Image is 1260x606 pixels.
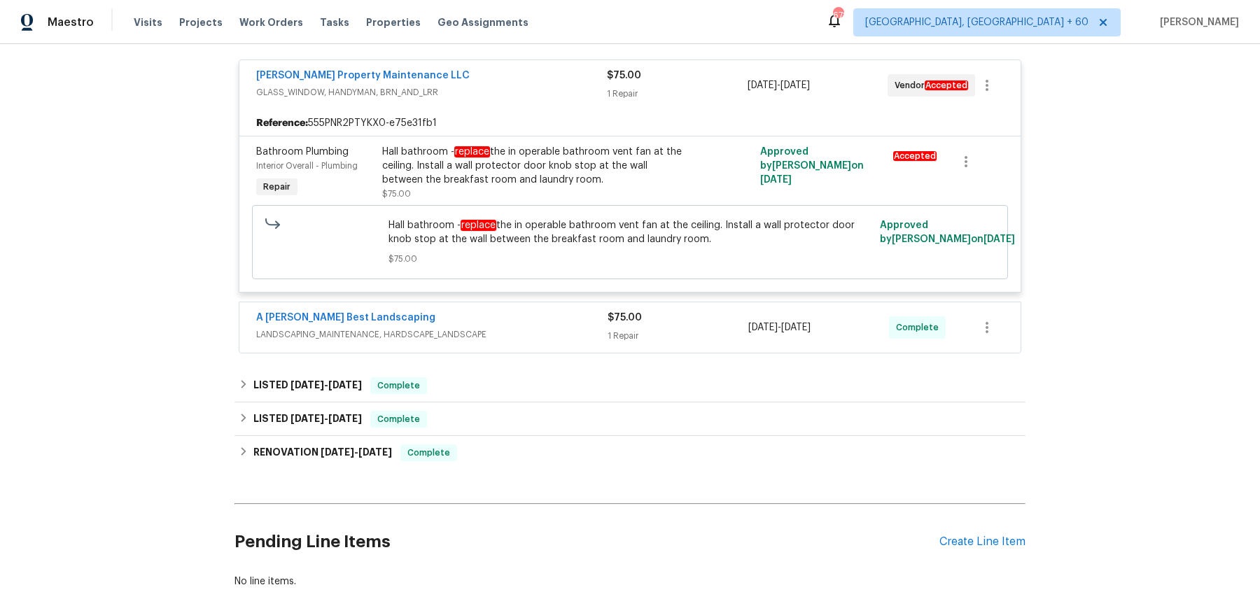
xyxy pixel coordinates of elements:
[607,87,747,101] div: 1 Repair
[290,380,324,390] span: [DATE]
[748,78,810,92] span: -
[382,145,689,187] div: Hall bathroom - the in operable bathroom vent fan at the ceiling. Install a wall protector door k...
[748,320,811,334] span: -
[48,15,94,29] span: Maestro
[608,329,748,343] div: 1 Repair
[134,15,162,29] span: Visits
[258,180,296,194] span: Repair
[896,320,944,334] span: Complete
[402,446,456,460] span: Complete
[328,414,362,423] span: [DATE]
[939,535,1025,549] div: Create Line Item
[461,220,496,231] em: replace
[372,379,426,393] span: Complete
[865,15,1088,29] span: [GEOGRAPHIC_DATA], [GEOGRAPHIC_DATA] + 60
[253,411,362,428] h6: LISTED
[256,85,607,99] span: GLASS_WINDOW, HANDYMAN, BRN_AND_LRR
[256,313,435,323] a: A [PERSON_NAME] Best Landscaping
[253,377,362,394] h6: LISTED
[382,190,411,198] span: $75.00
[760,175,792,185] span: [DATE]
[234,369,1025,402] div: LISTED [DATE]-[DATE]Complete
[239,15,303,29] span: Work Orders
[239,111,1021,136] div: 555PNR2PTYKX0-e75e31fb1
[608,313,642,323] span: $75.00
[321,447,354,457] span: [DATE]
[290,414,362,423] span: -
[607,71,641,80] span: $75.00
[781,323,811,332] span: [DATE]
[256,147,349,157] span: Bathroom Plumbing
[179,15,223,29] span: Projects
[256,327,608,341] span: LANDSCAPING_MAINTENANCE, HARDSCAPE_LANDSCAPE
[833,8,843,22] div: 672
[748,323,778,332] span: [DATE]
[253,444,392,461] h6: RENOVATION
[1154,15,1239,29] span: [PERSON_NAME]
[388,218,872,246] span: Hall bathroom - the in operable bathroom vent fan at the ceiling. Install a wall protector door k...
[320,17,349,27] span: Tasks
[290,380,362,390] span: -
[358,447,392,457] span: [DATE]
[925,80,968,90] em: Accepted
[234,509,939,575] h2: Pending Line Items
[234,402,1025,436] div: LISTED [DATE]-[DATE]Complete
[780,80,810,90] span: [DATE]
[290,414,324,423] span: [DATE]
[437,15,528,29] span: Geo Assignments
[328,380,362,390] span: [DATE]
[983,234,1015,244] span: [DATE]
[880,220,1015,244] span: Approved by [PERSON_NAME] on
[760,147,864,185] span: Approved by [PERSON_NAME] on
[256,71,470,80] a: [PERSON_NAME] Property Maintenance LLC
[234,575,1025,589] div: No line items.
[256,162,358,170] span: Interior Overall - Plumbing
[234,436,1025,470] div: RENOVATION [DATE]-[DATE]Complete
[366,15,421,29] span: Properties
[321,447,392,457] span: -
[372,412,426,426] span: Complete
[748,80,777,90] span: [DATE]
[256,116,308,130] b: Reference:
[388,252,872,266] span: $75.00
[895,78,974,92] span: Vendor
[893,151,937,161] em: Accepted
[454,146,490,157] em: replace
